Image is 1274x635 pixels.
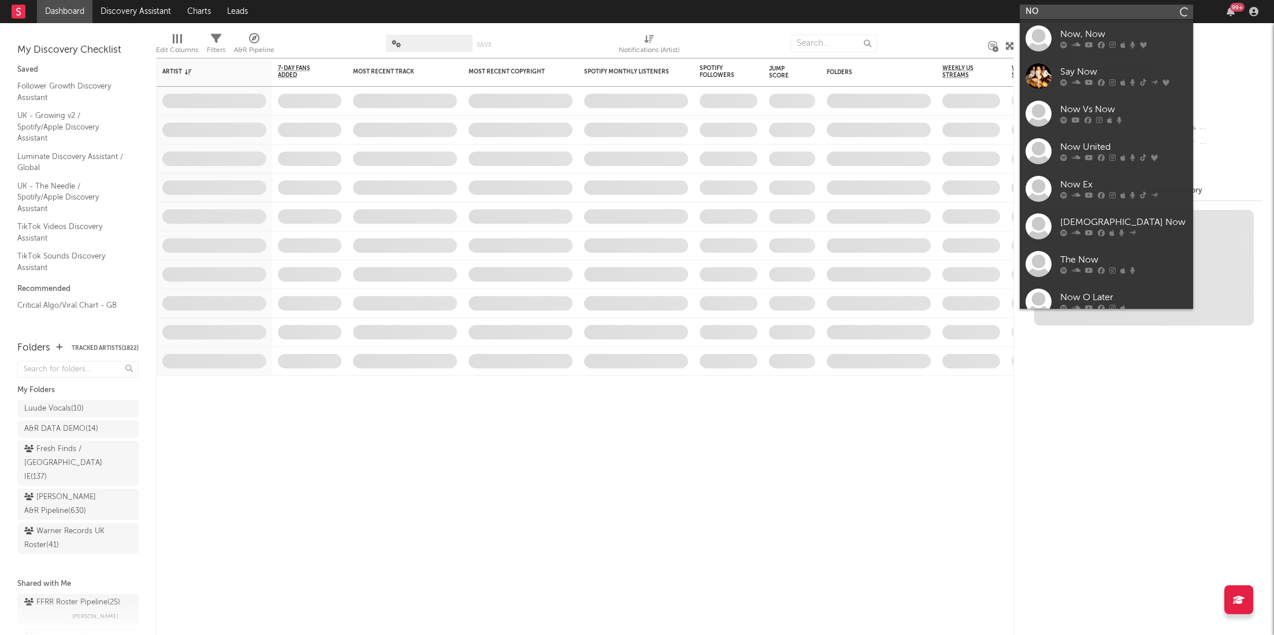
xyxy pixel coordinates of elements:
[1060,216,1187,230] div: [DEMOGRAPHIC_DATA] Now
[162,68,249,75] div: Artist
[207,29,225,62] div: Filters
[17,400,139,418] a: Luude Vocals(10)
[17,577,139,591] div: Shared with Me
[17,180,127,215] a: UK - The Needle / Spotify/Apple Discovery Assistant
[700,65,740,79] div: Spotify Followers
[17,341,50,355] div: Folders
[24,490,106,518] div: [PERSON_NAME] A&R Pipeline ( 630 )
[17,361,139,378] input: Search for folders...
[17,80,127,104] a: Follower Growth Discovery Assistant
[1060,178,1187,192] div: Now Ex
[942,65,983,79] span: Weekly US Streams
[17,383,139,397] div: My Folders
[24,442,106,484] div: Fresh Finds / [GEOGRAPHIC_DATA] IE ( 137 )
[17,523,139,554] a: Warner Records UK Roster(41)
[477,42,492,48] button: Save
[1020,20,1193,57] a: Now, Now
[24,596,120,610] div: FFRR Roster Pipeline ( 25 )
[17,299,127,312] a: Critical Algo/Viral Chart - GB
[619,43,679,57] div: Notifications (Artist)
[1186,121,1262,136] div: --
[1020,57,1193,95] a: Say Now
[17,63,139,77] div: Saved
[1186,136,1262,152] div: --
[619,29,679,62] div: Notifications (Artist)
[584,68,671,75] div: Spotify Monthly Listeners
[24,402,84,416] div: Luude Vocals ( 10 )
[234,29,274,62] div: A&R Pipeline
[72,610,118,623] span: [PERSON_NAME]
[17,43,139,57] div: My Discovery Checklist
[1060,103,1187,117] div: Now Vs Now
[24,525,106,552] div: Warner Records UK Roster ( 41 )
[1020,208,1193,245] a: [DEMOGRAPHIC_DATA] Now
[1060,28,1187,42] div: Now, Now
[24,422,98,436] div: A&R DATA DEMO ( 14 )
[1020,245,1193,283] a: The Now
[827,69,913,76] div: Folders
[1060,291,1187,305] div: Now O Later
[1060,65,1187,79] div: Say Now
[1020,170,1193,208] a: Now Ex
[1060,253,1187,267] div: The Now
[17,441,139,486] a: Fresh Finds / [GEOGRAPHIC_DATA] IE(137)
[17,282,139,296] div: Recommended
[1012,65,1055,79] span: Weekly UK Streams
[790,35,877,52] input: Search...
[1020,5,1193,19] input: Search for artists
[17,220,127,244] a: TikTok Videos Discovery Assistant
[1020,283,1193,320] a: Now O Later
[1227,7,1235,16] button: 99+
[1060,141,1187,154] div: Now United
[17,250,127,274] a: TikTok Sounds Discovery Assistant
[17,594,139,625] a: FFRR Roster Pipeline(25)[PERSON_NAME]
[17,317,127,341] a: Spotify Track Velocity Chart / [GEOGRAPHIC_DATA]
[72,345,139,351] button: Tracked Artists(1822)
[17,109,127,145] a: UK - Growing v2 / Spotify/Apple Discovery Assistant
[156,43,198,57] div: Edit Columns
[1230,3,1245,12] div: 99 +
[17,150,127,174] a: Luminate Discovery Assistant / Global
[1020,132,1193,170] a: Now United
[769,65,798,79] div: Jump Score
[1020,95,1193,132] a: Now Vs Now
[17,420,139,438] a: A&R DATA DEMO(14)
[278,65,324,79] span: 7-Day Fans Added
[156,29,198,62] div: Edit Columns
[469,68,555,75] div: Most Recent Copyright
[234,43,274,57] div: A&R Pipeline
[17,489,139,520] a: [PERSON_NAME] A&R Pipeline(630)
[207,43,225,57] div: Filters
[353,68,440,75] div: Most Recent Track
